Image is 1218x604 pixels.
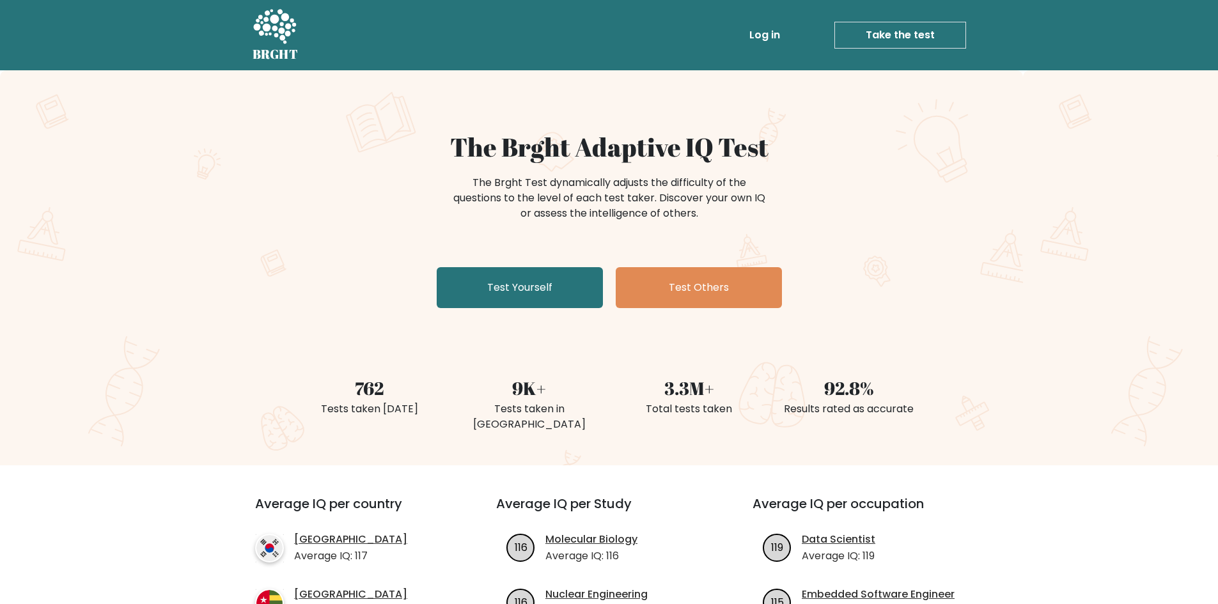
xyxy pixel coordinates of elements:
[457,401,602,432] div: Tests taken in [GEOGRAPHIC_DATA]
[545,532,637,547] a: Molecular Biology
[617,375,761,401] div: 3.3M+
[617,401,761,417] div: Total tests taken
[545,548,637,564] p: Average IQ: 116
[253,5,299,65] a: BRGHT
[777,375,921,401] div: 92.8%
[437,267,603,308] a: Test Yourself
[616,267,782,308] a: Test Others
[294,587,407,602] a: [GEOGRAPHIC_DATA]
[294,548,407,564] p: Average IQ: 117
[753,496,978,527] h3: Average IQ per occupation
[744,22,785,48] a: Log in
[802,548,875,564] p: Average IQ: 119
[449,175,769,221] div: The Brght Test dynamically adjusts the difficulty of the questions to the level of each test take...
[297,375,442,401] div: 762
[515,539,527,554] text: 116
[294,532,407,547] a: [GEOGRAPHIC_DATA]
[457,375,602,401] div: 9K+
[297,132,921,162] h1: The Brght Adaptive IQ Test
[545,587,648,602] a: Nuclear Engineering
[255,534,284,562] img: country
[771,539,783,554] text: 119
[802,587,955,602] a: Embedded Software Engineer
[834,22,966,49] a: Take the test
[777,401,921,417] div: Results rated as accurate
[802,532,875,547] a: Data Scientist
[253,47,299,62] h5: BRGHT
[255,496,450,527] h3: Average IQ per country
[496,496,722,527] h3: Average IQ per Study
[297,401,442,417] div: Tests taken [DATE]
